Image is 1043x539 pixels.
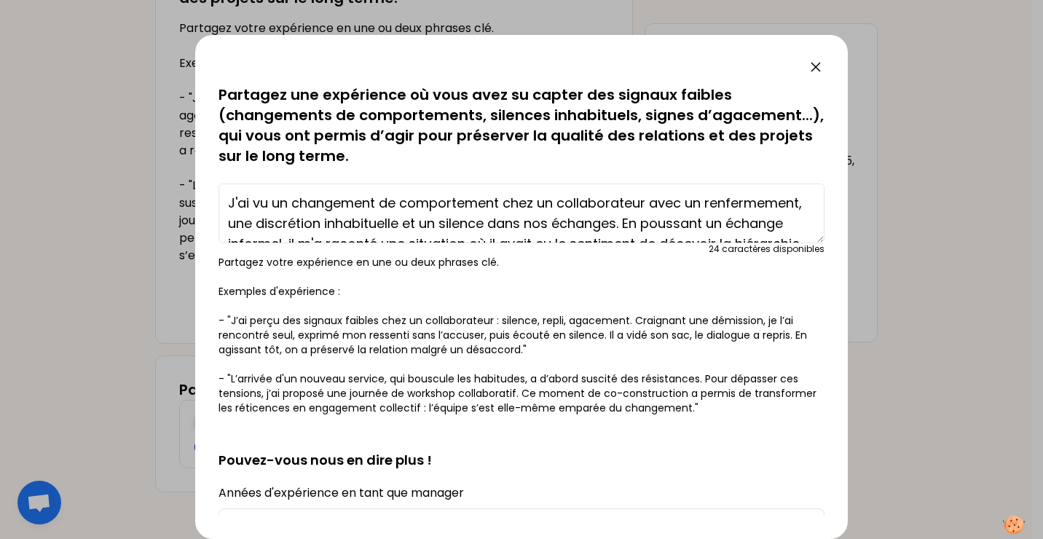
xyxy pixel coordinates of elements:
[219,184,824,243] textarea: J'ai vu un changement de comportement chez un collaborateur avec un renfermement, une discrétion ...
[219,23,824,166] p: Vous avez sans doute déjà vécu une situation de tension ou de conflit dans votre équipe, que vous...
[219,255,824,415] p: Partagez votre expérience en une ou deux phrases clé. Exemples d'expérience : - "J’ai perçu des s...
[219,427,824,471] h2: Pouvez-vous nous en dire plus !
[219,484,464,501] label: Années d'expérience en tant que manager
[709,243,824,255] div: 24 caractères disponibles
